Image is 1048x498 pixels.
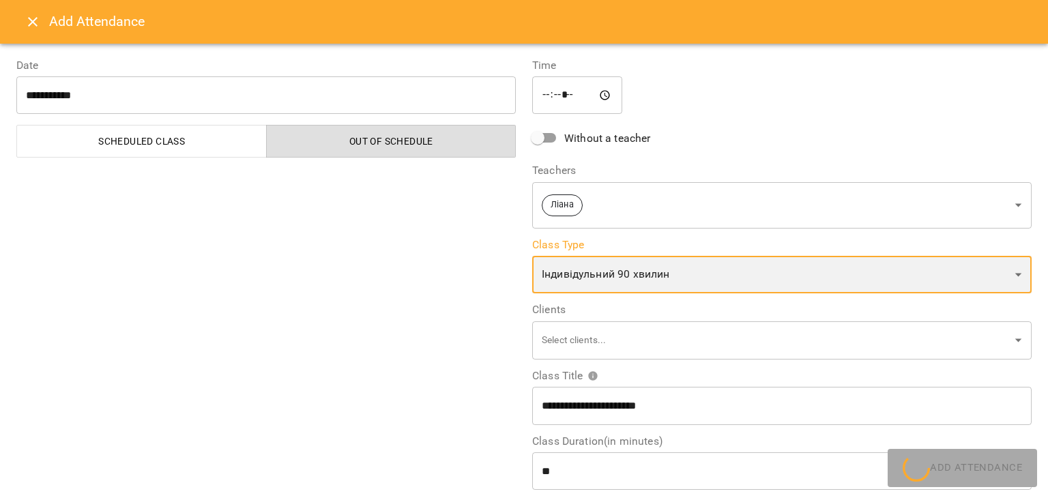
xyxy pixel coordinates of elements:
label: Time [532,60,1032,71]
span: Class Title [532,370,598,381]
label: Date [16,60,516,71]
label: Teachers [532,165,1032,176]
div: Ліана [532,181,1032,229]
div: Select clients... [532,321,1032,360]
span: Out of Schedule [275,133,508,149]
div: Індивідульний 90 хвилин [532,256,1032,294]
label: Clients [532,304,1032,315]
p: Select clients... [542,334,1010,347]
svg: Please specify class title or select clients [587,370,598,381]
label: Class Duration(in minutes) [532,436,1032,447]
button: Close [16,5,49,38]
h6: Add Attendance [49,11,1032,32]
span: Ліана [542,199,582,211]
button: Out of Schedule [266,125,516,158]
span: Without a teacher [564,130,651,147]
span: Scheduled class [25,133,259,149]
button: Scheduled class [16,125,267,158]
label: Class Type [532,239,1032,250]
